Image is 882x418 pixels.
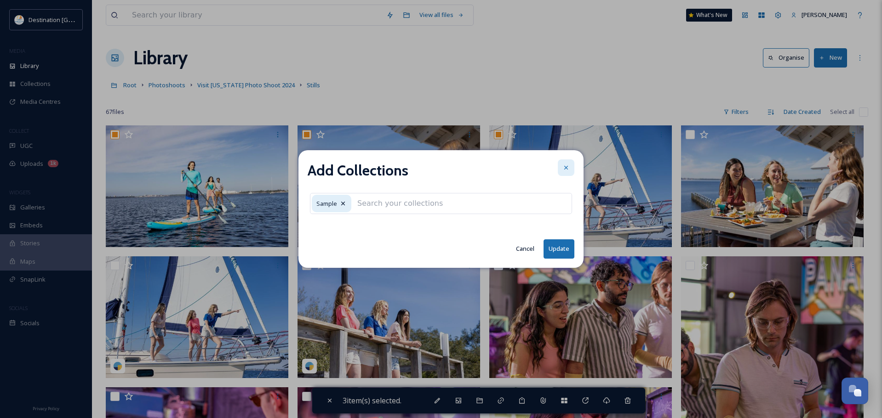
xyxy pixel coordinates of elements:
[308,159,408,181] h2: Add Collections
[511,240,539,258] button: Cancel
[544,239,574,258] button: Update
[353,193,454,214] input: Search your collections
[842,378,868,404] button: Open Chat
[316,199,337,208] span: Sample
